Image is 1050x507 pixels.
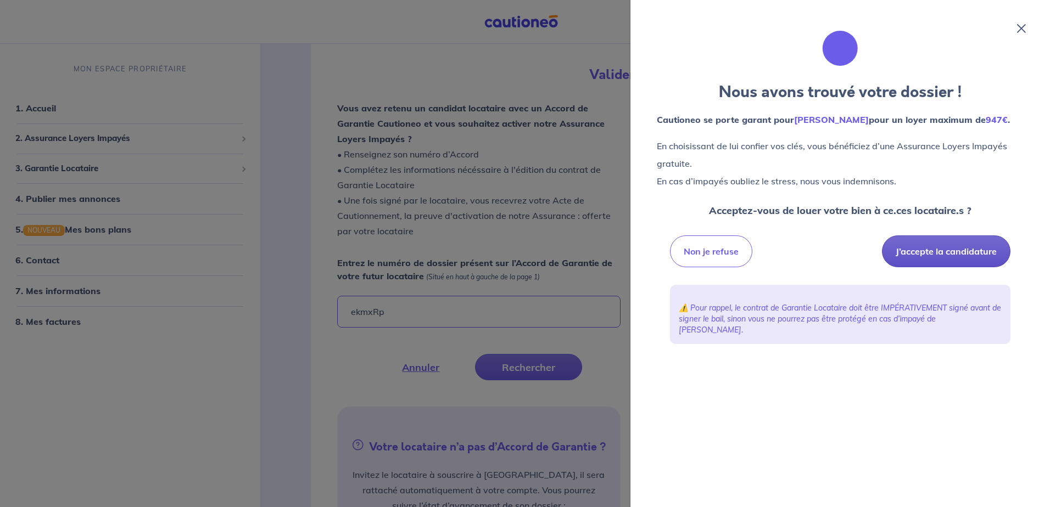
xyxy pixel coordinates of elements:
em: 947€ [986,114,1008,125]
strong: Cautioneo se porte garant pour pour un loyer maximum de . [657,114,1010,125]
strong: Acceptez-vous de louer votre bien à ce.ces locataire.s ? [709,204,971,217]
img: illu_folder.svg [818,26,862,70]
button: Non je refuse [670,235,752,267]
button: J’accepte la candidature [882,235,1010,267]
p: En choisissant de lui confier vos clés, vous bénéficiez d’une Assurance Loyers Impayés gratuite. ... [657,137,1024,190]
p: ⚠️ Pour rappel, le contrat de Garantie Locataire doit être IMPÉRATIVEMENT signé avant de signer l... [679,302,1002,335]
em: [PERSON_NAME] [794,114,869,125]
strong: Nous avons trouvé votre dossier ! [719,81,962,103]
